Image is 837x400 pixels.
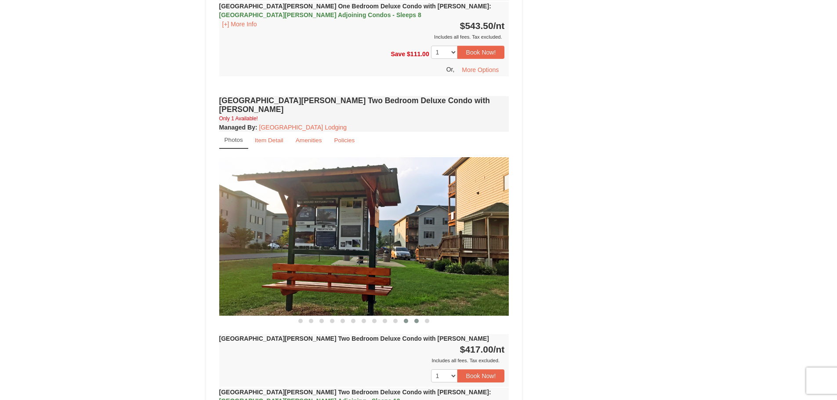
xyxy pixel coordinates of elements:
a: Policies [328,132,360,149]
button: [+] More Info [219,19,260,29]
span: [GEOGRAPHIC_DATA][PERSON_NAME] Adjoining Condos - Sleeps 8 [219,11,421,18]
button: Book Now! [457,369,505,382]
a: [GEOGRAPHIC_DATA] Lodging [259,124,347,131]
button: Book Now! [457,46,505,59]
h4: [GEOGRAPHIC_DATA][PERSON_NAME] Two Bedroom Deluxe Condo with [PERSON_NAME] [219,96,509,114]
strong: : [219,124,257,131]
a: Photos [219,132,248,149]
strong: [GEOGRAPHIC_DATA][PERSON_NAME] Two Bedroom Deluxe Condo with [PERSON_NAME] [219,335,489,342]
a: Amenities [290,132,328,149]
small: Item Detail [255,137,283,144]
span: : [489,389,491,396]
span: /nt [493,344,505,354]
small: Amenities [296,137,322,144]
span: $543.50 [460,21,493,31]
span: : [489,3,491,10]
div: Includes all fees. Tax excluded. [219,356,505,365]
span: Managed By [219,124,255,131]
img: 18876286-147-e4e10031.jpg [219,157,509,316]
span: $111.00 [407,50,429,57]
strong: [GEOGRAPHIC_DATA][PERSON_NAME] One Bedroom Deluxe Condo with [PERSON_NAME] [219,3,491,18]
strong: $417.00 [460,344,505,354]
a: Item Detail [249,132,289,149]
small: Only 1 Available! [219,115,258,122]
small: Policies [334,137,355,144]
small: Photos [225,137,243,143]
button: More Options [456,63,504,76]
span: Or, [446,66,455,73]
span: Save [391,50,405,57]
span: /nt [493,21,505,31]
div: Includes all fees. Tax excluded. [219,32,505,41]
